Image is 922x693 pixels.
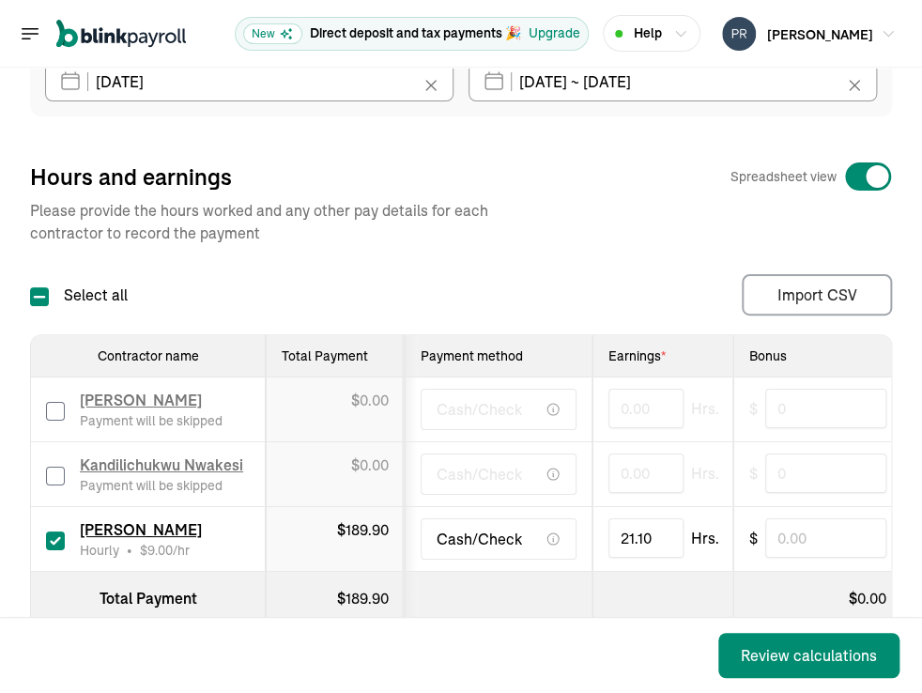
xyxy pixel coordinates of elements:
[749,462,758,485] span: $
[765,454,886,493] input: 0.00
[437,398,522,421] span: Cash/Check
[351,389,389,411] div: $
[469,62,877,101] input: Select pay period
[310,23,521,43] p: Direct deposit and tax payments 🎉
[691,397,719,420] span: Hrs.
[80,476,243,495] div: Payment will be skipped
[608,518,684,558] input: 0.00
[30,199,546,244] p: Please provide the hours worked and any other pay details for each contractor to record the payment
[147,542,173,559] span: 9.00
[691,462,719,485] span: Hrs.
[30,284,128,306] label: Select all
[608,347,666,364] span: Earnings
[634,23,662,43] span: Help
[127,541,132,560] span: •
[346,520,389,539] span: 189.90
[80,520,202,539] span: [PERSON_NAME]
[80,541,119,560] span: Hourly
[80,411,223,430] div: Payment will be skipped
[767,26,873,43] span: [PERSON_NAME]
[19,7,186,61] nav: Global
[749,397,758,420] span: $
[282,346,389,365] div: Total Payment
[351,454,389,476] div: $
[80,457,243,474] a: Kandilichukwu Nwakesi
[608,454,684,493] input: 0.00
[46,587,250,609] div: Total Payment
[857,589,886,608] span: 0.00
[80,522,202,539] a: [PERSON_NAME]
[243,23,302,44] span: New
[80,455,243,474] span: Kandilichukwu Nwakesi
[45,62,453,101] input: Select pay date
[749,346,886,365] div: Bonus
[749,587,886,609] div: $
[80,391,202,409] span: [PERSON_NAME]
[80,393,202,409] a: [PERSON_NAME]
[140,542,190,559] span: $ /hr
[437,463,522,485] span: Cash/Check
[30,287,49,306] input: Select all
[742,274,892,316] button: Import CSV
[718,633,899,678] button: Review calculations
[30,162,232,192] span: Hours and earnings
[730,167,837,186] span: Spreadsheet view
[715,13,903,54] button: [PERSON_NAME]
[346,589,389,608] span: 189.90
[437,528,522,550] span: Cash/Check
[777,284,857,306] div: Import CSV
[608,389,684,428] input: 0.00
[741,644,877,667] div: Review calculations
[765,518,886,558] input: 0.00
[749,527,758,549] span: $
[691,527,719,549] span: Hrs.
[98,347,199,364] span: Contractor name
[282,587,389,609] div: $
[360,391,389,409] span: 0.00
[421,347,523,364] span: Payment method
[337,518,389,541] div: $
[603,15,700,52] button: Help
[529,23,580,43] button: Upgrade
[360,455,389,474] span: 0.00
[765,389,886,428] input: 0.00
